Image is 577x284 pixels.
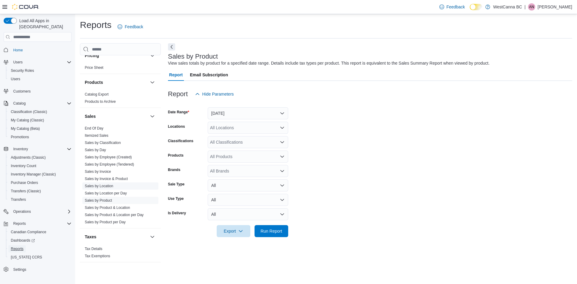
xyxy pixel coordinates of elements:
a: Sales by Day [85,148,106,152]
div: Products [80,91,161,108]
button: Operations [1,207,74,216]
a: Sales by Location [85,184,113,188]
a: Home [11,47,25,54]
span: Promotions [8,133,72,141]
a: Customers [11,88,33,95]
span: Customers [11,87,72,95]
button: Open list of options [280,125,285,130]
span: Sales by Employee (Created) [85,155,132,160]
a: [US_STATE] CCRS [8,254,44,261]
a: Purchase Orders [8,179,41,186]
span: Run Report [261,228,282,234]
button: All [208,194,288,206]
span: Security Roles [8,67,72,74]
button: [DATE] [208,107,288,119]
h3: Products [85,79,103,85]
span: Catalog Export [85,92,108,97]
span: Hide Parameters [202,91,234,97]
button: Next [168,43,175,50]
button: Home [1,45,74,54]
span: Promotions [11,135,29,139]
span: Tax Exemptions [85,254,110,258]
span: Customers [13,89,31,94]
span: Users [11,77,20,81]
div: Sales [80,125,161,228]
span: Users [13,60,23,65]
span: Washington CCRS [8,254,72,261]
div: Aryan Nowroozpoordailami [528,3,535,11]
a: Users [8,75,23,83]
button: Sales [85,113,148,119]
button: Operations [11,208,33,215]
span: Transfers (Classic) [11,189,41,194]
button: Users [6,75,74,83]
span: Canadian Compliance [11,230,46,234]
button: Taxes [85,234,148,240]
span: End Of Day [85,126,103,131]
button: Taxes [149,233,156,240]
span: Settings [11,266,72,273]
a: Products to Archive [85,99,116,104]
button: [US_STATE] CCRS [6,253,74,261]
button: Sales [149,113,156,120]
span: Operations [11,208,72,215]
button: Users [1,58,74,66]
label: Sale Type [168,182,185,187]
span: Sales by Invoice [85,169,111,174]
p: | [524,3,526,11]
span: Sales by Product [85,198,112,203]
span: Tax Details [85,246,102,251]
button: All [208,179,288,191]
a: End Of Day [85,126,103,130]
label: Use Type [168,196,184,201]
span: My Catalog (Classic) [8,117,72,124]
button: Settings [1,265,74,274]
span: Purchase Orders [8,179,72,186]
a: Feedback [115,21,145,33]
button: Catalog [1,99,74,108]
a: Sales by Employee (Tendered) [85,162,134,166]
span: Reports [11,246,23,251]
button: My Catalog (Beta) [6,124,74,133]
button: Adjustments (Classic) [6,153,74,162]
label: Date Range [168,110,189,115]
span: Sales by Product & Location [85,205,130,210]
a: Itemized Sales [85,133,108,138]
span: Settings [13,267,26,272]
span: Feedback [447,4,465,10]
button: Export [217,225,250,237]
span: Adjustments (Classic) [11,155,46,160]
span: Email Subscription [190,69,228,81]
span: Sales by Invoice & Product [85,176,128,181]
div: Pricing [80,64,161,74]
a: Classification (Classic) [8,108,50,115]
a: Price Sheet [85,66,103,70]
span: Inventory [11,145,72,153]
span: Price Sheet [85,65,103,70]
div: View sales totals by product for a specified date range. Details include tax types per product. T... [168,60,490,66]
button: Reports [11,220,28,227]
span: Inventory [13,147,28,151]
label: Products [168,153,184,158]
span: Load All Apps in [GEOGRAPHIC_DATA] [17,18,72,30]
a: Transfers [8,196,28,203]
label: Classifications [168,139,194,143]
span: Home [11,46,72,53]
p: WestCanna BC [493,3,522,11]
span: Transfers [8,196,72,203]
span: Users [8,75,72,83]
span: Transfers (Classic) [8,188,72,195]
button: Transfers (Classic) [6,187,74,195]
div: Taxes [80,245,161,262]
a: Feedback [437,1,467,13]
span: Operations [13,209,31,214]
span: Sales by Product per Day [85,220,126,224]
button: Reports [1,219,74,228]
button: Products [85,79,148,85]
span: Catalog [11,100,72,107]
button: Pricing [149,52,156,59]
span: Feedback [125,24,143,30]
span: Dashboards [11,238,35,243]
